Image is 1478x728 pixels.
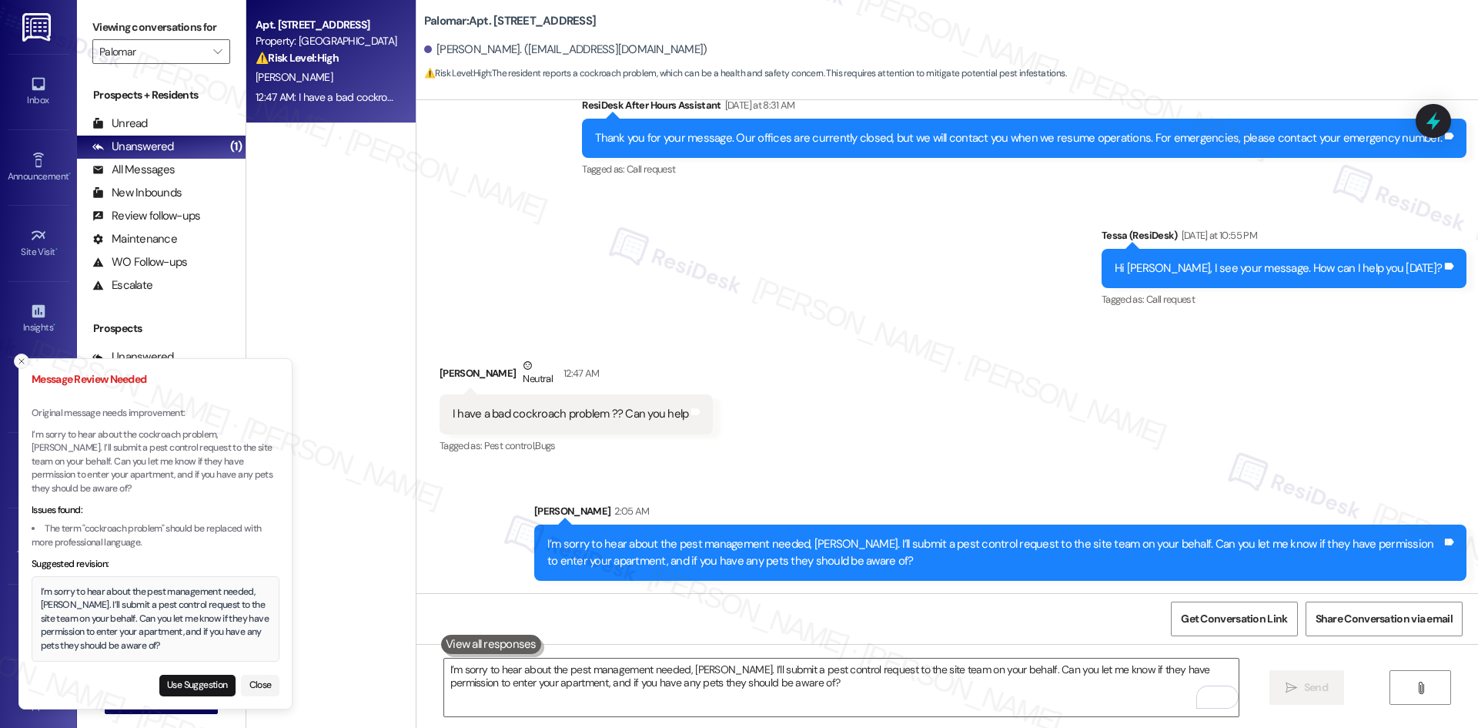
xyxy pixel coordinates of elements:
img: ResiDesk Logo [22,13,54,42]
i:  [1286,682,1297,694]
button: Use Suggestion [159,675,236,696]
span: Call request [1146,293,1195,306]
div: Unread [92,116,148,132]
button: Send [1269,670,1344,705]
b: Palomar: Apt. [STREET_ADDRESS] [424,13,596,29]
div: 12:47 AM [560,365,600,381]
div: [DATE] at 10:55 PM [1178,227,1257,243]
strong: ⚠️ Risk Level: High [424,67,490,79]
p: I’m sorry to hear about the cockroach problem, [PERSON_NAME]. I’ll submit a pest control request ... [32,428,279,496]
span: • [69,169,71,179]
div: New Inbounds [92,185,182,201]
span: Call request [627,163,675,176]
div: Neutral [520,357,555,390]
div: Thank you for your message. Our offices are currently closed, but we will contact you when we res... [595,130,1442,146]
div: Issues found: [32,504,279,518]
div: 2:05 AM [610,503,649,519]
a: Buildings [8,374,69,415]
div: ResiDesk After Hours Assistant [582,97,1466,119]
div: Escalate [92,277,152,294]
div: Tagged as: [1102,288,1466,310]
h3: Message Review Needed [32,371,279,387]
div: I’m sorry to hear about the pest management needed, [PERSON_NAME]. I’ll submit a pest control req... [41,585,271,653]
span: Share Conversation via email [1316,611,1453,627]
div: I have a bad cockroach problem ?? Can you help [453,406,689,422]
a: Support [8,676,69,718]
a: Account [8,601,69,642]
li: The term "cockroach problem" should be replaced with more professional language. [32,522,279,549]
div: Suggested revision: [32,558,279,572]
i:  [1415,682,1426,694]
div: 12:47 AM: I have a bad cockroach problem ?? Can you help [256,90,518,104]
a: Site Visit • [8,223,69,264]
div: Tagged as: [582,158,1466,180]
div: I’m sorry to hear about the pest management needed, [PERSON_NAME]. I’ll submit a pest control req... [547,536,1442,569]
a: Insights • [8,298,69,340]
span: : The resident reports a cockroach problem, which can be a health and safety concern. This requir... [424,65,1066,82]
label: Viewing conversations for [92,15,230,39]
span: [PERSON_NAME] [256,70,333,84]
a: Inbox [8,71,69,112]
textarea: To enrich screen reader interactions, please activate Accessibility in Grammarly extension settings [444,659,1239,716]
div: [PERSON_NAME]. ([EMAIL_ADDRESS][DOMAIN_NAME]) [424,42,707,58]
div: All Messages [92,162,175,178]
div: [DATE] at 8:31 AM [721,97,795,113]
p: Original message needs improvement: [32,407,279,421]
span: Pest control , [484,439,536,452]
span: Bugs [535,439,555,452]
div: Review follow-ups [92,208,200,224]
div: Prospects + Residents [77,87,246,103]
div: Tagged as: [440,434,714,457]
strong: ⚠️ Risk Level: High [256,51,339,65]
button: Share Conversation via email [1306,602,1463,636]
div: Maintenance [92,231,177,247]
div: WO Follow-ups [92,254,187,270]
button: Close [241,675,279,696]
span: Get Conversation Link [1181,611,1287,627]
div: Property: [GEOGRAPHIC_DATA] [256,33,398,49]
input: All communities [99,39,206,64]
div: (1) [226,135,246,159]
div: [PERSON_NAME] [440,357,714,395]
div: Prospects [77,320,246,337]
span: Send [1304,679,1328,696]
button: Close toast [14,354,29,369]
a: Leads [8,450,69,491]
i:  [213,45,222,58]
span: • [55,244,58,255]
div: Hi [PERSON_NAME], I see your message. How can I help you [DATE]? [1115,260,1442,277]
span: • [53,320,55,330]
button: Get Conversation Link [1171,602,1297,636]
div: [PERSON_NAME] [534,503,1466,525]
div: Unanswered [92,139,174,155]
div: Tessa (ResiDesk) [1102,227,1466,249]
div: Apt. [STREET_ADDRESS] [256,17,398,33]
a: Templates • [8,525,69,567]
